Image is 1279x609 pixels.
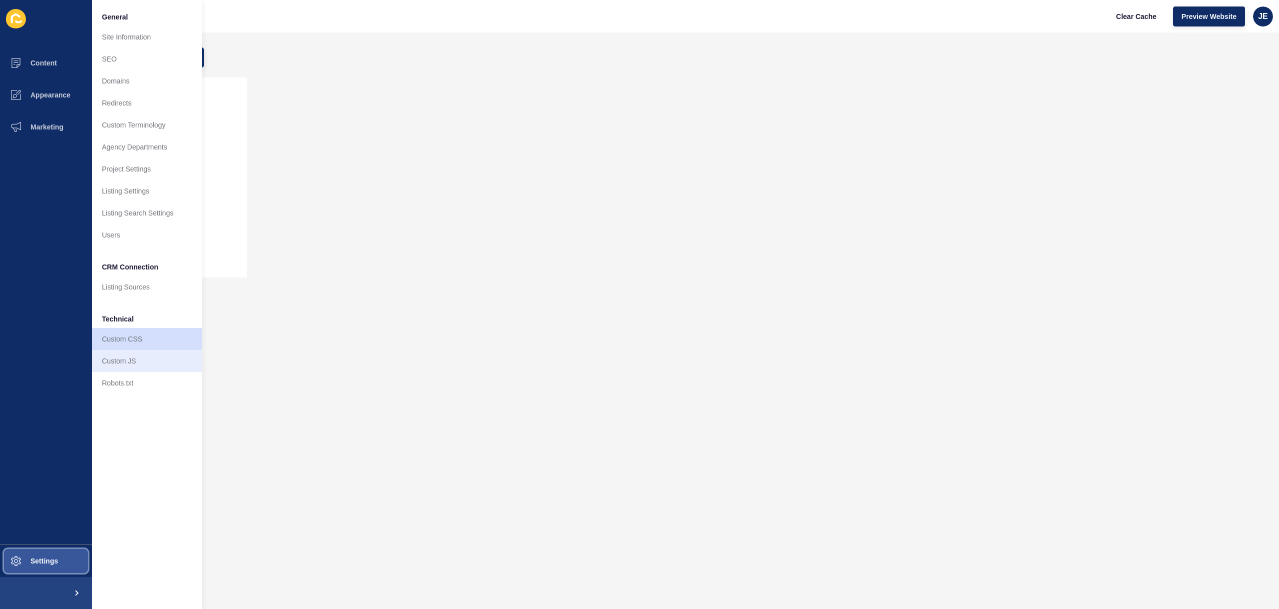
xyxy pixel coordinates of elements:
[92,202,202,224] a: Listing Search Settings
[92,350,202,372] a: Custom JS
[1116,11,1157,21] span: Clear Cache
[92,114,202,136] a: Custom Terminology
[1258,11,1268,21] span: JE
[1173,6,1245,26] button: Preview Website
[102,12,128,22] span: General
[92,48,202,70] a: SEO
[92,224,202,246] a: Users
[92,180,202,202] a: Listing Settings
[92,26,202,48] a: Site Information
[1182,11,1237,21] span: Preview Website
[92,136,202,158] a: Agency Departments
[102,314,134,324] span: Technical
[92,276,202,298] a: Listing Sources
[102,262,158,272] span: CRM Connection
[92,92,202,114] a: Redirects
[92,70,202,92] a: Domains
[92,372,202,394] a: Robots.txt
[1108,6,1165,26] button: Clear Cache
[92,158,202,180] a: Project Settings
[92,328,202,350] a: Custom CSS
